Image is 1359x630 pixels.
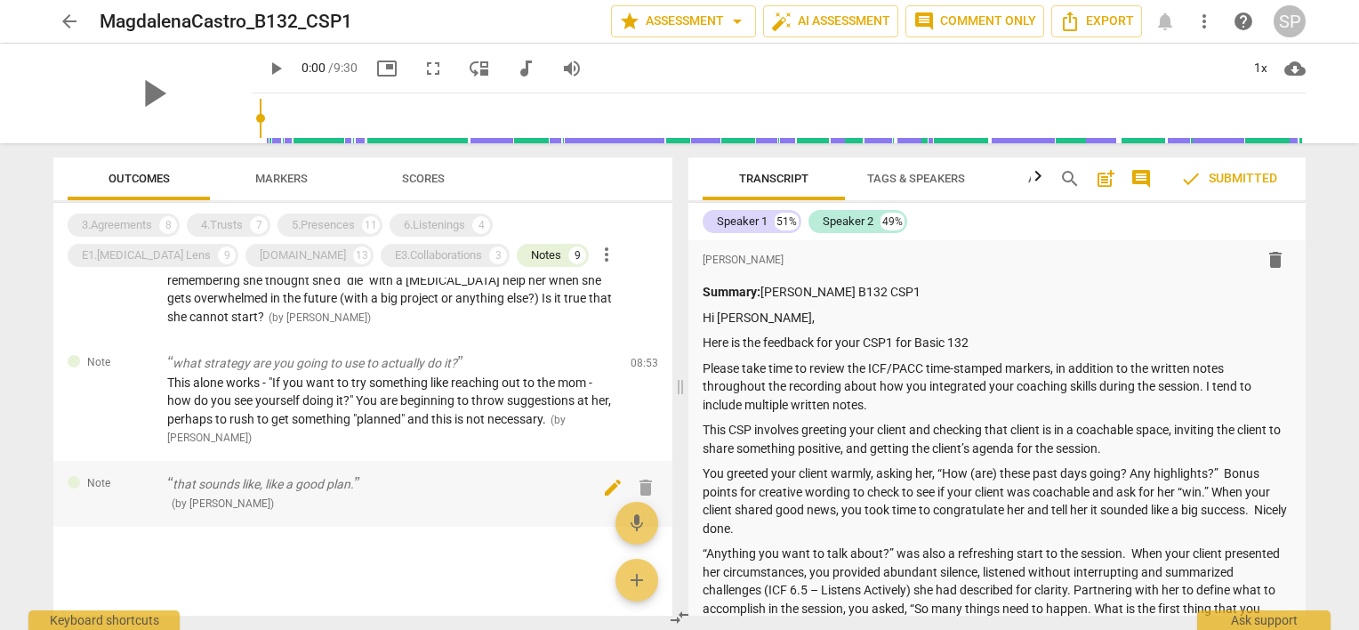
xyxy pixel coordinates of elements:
span: AI Assessment [771,11,890,32]
div: 9 [218,246,236,264]
button: Assessment [611,5,756,37]
span: Comment only [913,11,1036,32]
span: Analytics [1028,172,1089,185]
span: [PERSON_NAME] [703,253,784,268]
button: Comment only [905,5,1044,37]
button: SP [1274,5,1306,37]
button: Delete [632,475,658,501]
span: This alone works - "If you want to try something like reaching out to the mom - how do you see yo... [167,376,611,426]
span: Markers [255,172,308,185]
button: Show/Hide comments [1127,165,1155,193]
span: Submitted [1180,168,1277,190]
button: Export [1051,5,1142,37]
span: 08:53 [631,356,658,371]
div: 8 [159,216,177,234]
div: 5.Presences [292,216,355,234]
div: 6.Listenings [404,216,465,234]
span: ( by [PERSON_NAME] ) [172,497,274,510]
button: Add voice note [615,502,658,545]
span: delete [635,477,656,498]
span: edit [602,477,623,498]
span: star [619,11,640,32]
span: Tags & Speakers [867,172,965,185]
button: View player as separate pane [463,52,495,85]
strong: Summary: [703,285,760,299]
h2: MagdalenaCastro_B132_CSP1 [100,11,352,33]
span: comment [1130,168,1152,190]
span: help [1233,11,1254,32]
button: Review is completed [1166,161,1291,197]
button: Change [599,475,625,501]
p: You greeted your client warmly, asking her, “How (are) these past days going? Any highlights?” Bo... [703,464,1291,537]
p: [PERSON_NAME] B132 CSP1 [703,283,1291,302]
div: 4 [472,216,490,234]
div: E1.[MEDICAL_DATA] Lens [82,246,211,264]
button: AI Assessment [763,5,898,37]
button: Search [1056,165,1084,193]
span: more_vert [1194,11,1215,32]
div: E3.Collaborations [395,246,482,264]
div: 9 [568,246,586,264]
span: play_arrow [130,70,176,117]
span: mic [626,513,647,534]
span: cloud_download [1284,58,1306,79]
div: 13 [353,246,371,264]
span: audiotrack [515,58,536,79]
span: Assessment [619,11,748,32]
div: 11 [362,216,380,234]
span: Note [87,476,110,491]
span: delete [1265,249,1286,271]
button: Play [260,52,292,85]
span: picture_in_picture [376,58,398,79]
div: 49% [881,213,905,230]
span: search [1059,168,1081,190]
span: more_vert [596,244,617,265]
button: Volume [556,52,588,85]
span: compare_arrows [669,607,690,628]
span: check [1180,168,1202,190]
div: Ask support [1197,610,1331,630]
span: What can ask her about (all or nothing thinking) and her [MEDICAL_DATA] brain when she says, "I d... [167,237,612,324]
div: 3 [489,246,507,264]
span: ( by [PERSON_NAME] ) [269,311,371,324]
div: 4.Trusts [201,216,243,234]
p: Hi [PERSON_NAME], [703,309,1291,327]
p: what strategy are you going to use to actually do it? [167,354,616,373]
button: Switch to audio player [510,52,542,85]
a: Help [1227,5,1259,37]
span: add [626,569,647,591]
span: auto_fix_high [771,11,792,32]
p: Please take time to review the ICF/PACC time-stamped markers, in addition to the written notes th... [703,359,1291,415]
div: 7 [250,216,268,234]
p: that sounds like, like a good plan. [167,475,616,494]
span: fullscreen [422,58,444,79]
span: volume_up [561,58,583,79]
div: Speaker 1 [717,213,768,230]
button: Picture in picture [371,52,403,85]
span: move_down [469,58,490,79]
span: Scores [402,172,445,185]
button: Fullscreen [417,52,449,85]
div: Speaker 2 [823,213,873,230]
span: 0:00 [302,61,326,75]
span: arrow_drop_down [727,11,748,32]
div: 3.Agreements [82,216,152,234]
div: [DOMAIN_NAME] [260,246,346,264]
div: Keyboard shortcuts [28,610,180,630]
div: 51% [775,213,799,230]
p: Here is the feedback for your CSP1 for Basic 132 [703,334,1291,352]
span: Transcript [739,172,808,185]
span: Note [87,355,110,370]
button: Add outcome [615,559,658,602]
span: / 9:30 [328,61,358,75]
div: 1x [1243,54,1277,83]
span: comment [913,11,935,32]
span: post_add [1095,168,1116,190]
div: Notes [531,246,561,264]
span: Outcomes [109,172,170,185]
button: Add summary [1091,165,1120,193]
span: arrow_back [59,11,80,32]
span: Export [1059,11,1134,32]
span: play_arrow [265,58,286,79]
